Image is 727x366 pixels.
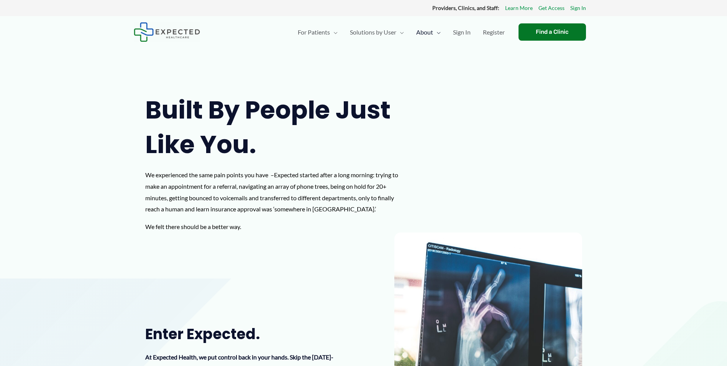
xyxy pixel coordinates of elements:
a: Sign In [447,19,477,46]
span: Register [483,19,505,46]
h2: Enter Expected. [145,325,339,343]
nav: Primary Site Navigation [292,19,511,46]
a: Solutions by UserMenu Toggle [344,19,410,46]
span: About [416,19,433,46]
span: Menu Toggle [433,19,441,46]
p: We felt there should be a better way. [145,221,407,232]
span: Menu Toggle [330,19,338,46]
span: Menu Toggle [396,19,404,46]
a: Get Access [538,3,565,13]
a: Learn More [505,3,533,13]
a: Register [477,19,511,46]
span: For Patients [298,19,330,46]
a: Find a Clinic [519,23,586,41]
p: We experienced the same pain points you have – [145,169,407,215]
a: For PatientsMenu Toggle [292,19,344,46]
img: Expected Healthcare Logo - side, dark font, small [134,22,200,42]
strong: Providers, Clinics, and Staff: [432,5,499,11]
a: AboutMenu Toggle [410,19,447,46]
span: Sign In [453,19,471,46]
span: Solutions by User [350,19,396,46]
a: Sign In [570,3,586,13]
h1: Built by people just like you. [145,93,407,162]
